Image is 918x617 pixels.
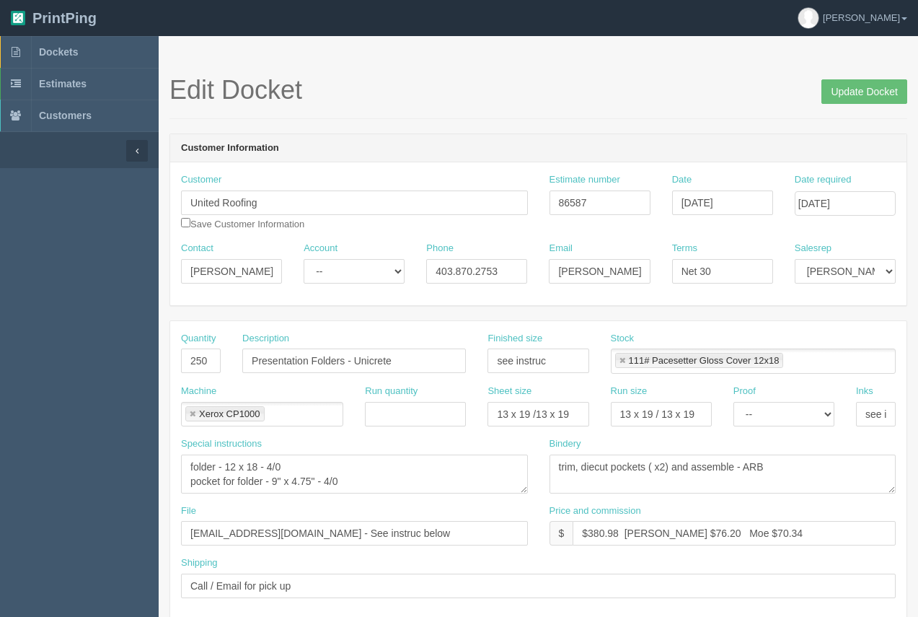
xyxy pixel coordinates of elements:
label: Run size [611,385,648,398]
label: Description [242,332,289,346]
span: Estimates [39,78,87,89]
label: Terms [672,242,697,255]
label: Estimate number [550,173,620,187]
label: Price and commission [550,504,641,518]
label: Date [672,173,692,187]
label: Salesrep [795,242,831,255]
input: Enter customer name [181,191,528,215]
label: Shipping [181,556,218,570]
label: File [181,504,196,518]
textarea: folder - 12 x 18 - 4/0 pocket for folder - 9" x 4.75" - 4/0 [181,455,528,494]
label: Date required [795,173,852,187]
div: $ [550,521,573,546]
label: Account [304,242,337,255]
label: Bindery [550,437,581,451]
label: Finished size [487,332,542,346]
textarea: trim, diecut pockets ( x2) and assemble - ARB [550,455,896,494]
label: Inks [856,385,873,398]
label: Proof [733,385,756,398]
label: Customer [181,173,221,187]
div: 111# Pacesetter Gloss Cover 12x18 [629,356,780,365]
img: logo-3e63b451c926e2ac314895c53de4908e5d424f24456219fb08d385ab2e579770.png [11,11,25,25]
label: Contact [181,242,213,255]
div: Xerox CP1000 [199,409,260,419]
img: avatar_default-7531ab5dedf162e01f1e0bb0964e6a185e93c5c22dfe317fb01d7f8cd2b1632c.jpg [798,8,818,28]
label: Phone [426,242,454,255]
label: Machine [181,385,216,398]
label: Stock [611,332,635,346]
div: Save Customer Information [181,173,528,231]
span: Customers [39,110,92,121]
h1: Edit Docket [169,76,907,105]
label: Run quantity [365,385,418,398]
label: Special instructions [181,437,262,451]
header: Customer Information [170,134,906,163]
label: Quantity [181,332,216,346]
label: Email [549,242,573,255]
span: Dockets [39,46,78,58]
input: Update Docket [821,79,907,104]
label: Sheet size [487,385,531,398]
